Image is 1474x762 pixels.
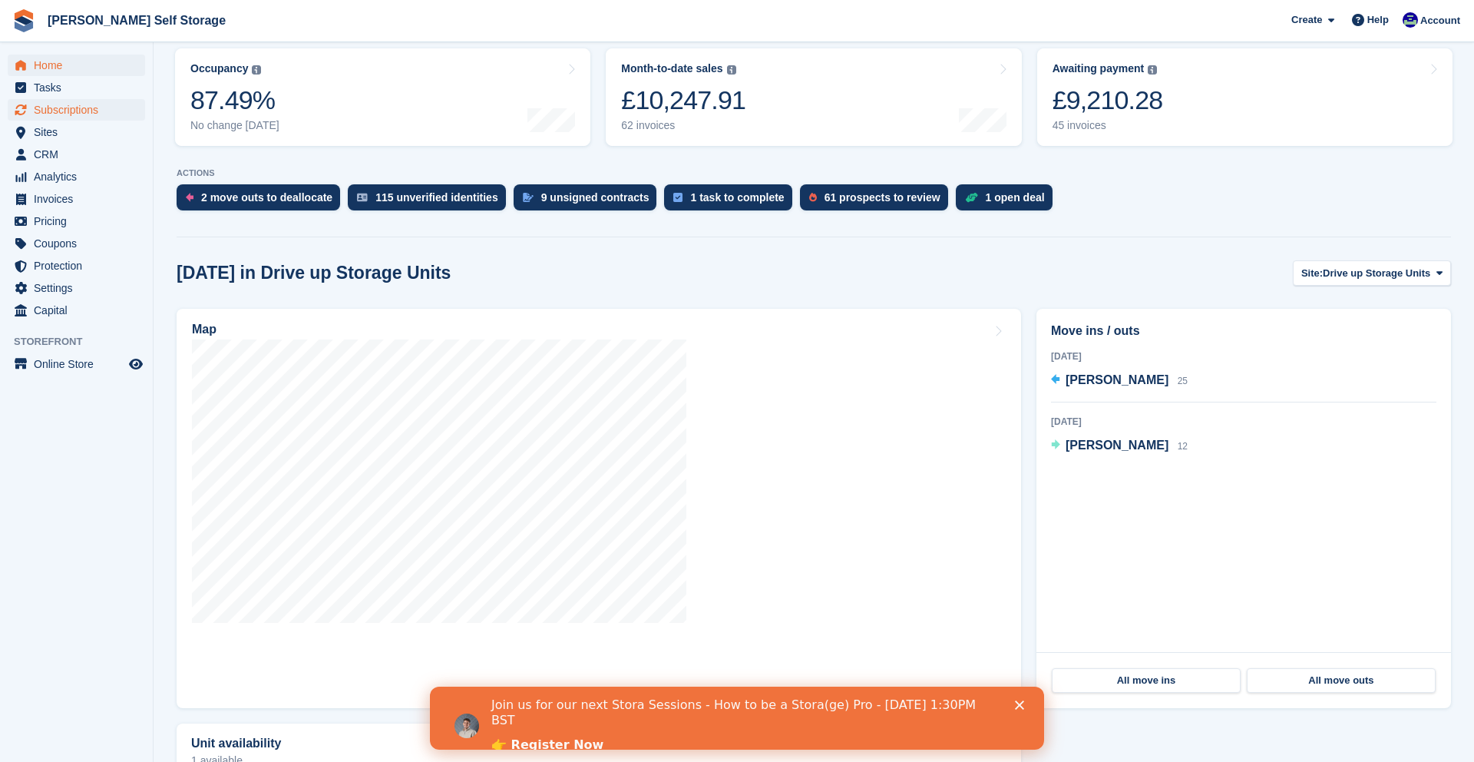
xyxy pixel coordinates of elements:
a: All move outs [1247,668,1436,693]
a: menu [8,277,145,299]
div: No change [DATE] [190,119,279,132]
a: menu [8,300,145,321]
span: Site: [1301,266,1323,281]
img: icon-info-grey-7440780725fd019a000dd9b08b2336e03edf1995a4989e88bcd33f0948082b44.svg [727,65,736,75]
div: 45 invoices [1053,119,1163,132]
span: Online Store [34,353,126,375]
span: Home [34,55,126,76]
span: Capital [34,300,126,321]
p: ACTIONS [177,168,1451,178]
div: 1 task to complete [690,191,784,204]
a: All move ins [1052,668,1241,693]
a: Awaiting payment £9,210.28 45 invoices [1037,48,1453,146]
span: Coupons [34,233,126,254]
span: Drive up Storage Units [1323,266,1430,281]
a: menu [8,144,145,165]
a: menu [8,55,145,76]
a: menu [8,353,145,375]
div: £9,210.28 [1053,84,1163,116]
iframe: Intercom live chat banner [430,687,1044,750]
span: Tasks [34,77,126,98]
button: Site: Drive up Storage Units [1293,260,1451,286]
div: £10,247.91 [621,84,745,116]
span: 25 [1178,376,1188,386]
a: Preview store [127,355,145,373]
a: 1 open deal [956,184,1060,218]
div: [DATE] [1051,415,1436,429]
div: Occupancy [190,62,248,75]
h2: Move ins / outs [1051,322,1436,340]
div: 62 invoices [621,119,745,132]
a: 9 unsigned contracts [514,184,665,218]
img: contract_signature_icon-13c848040528278c33f63329250d36e43548de30e8caae1d1a13099fd9432cc5.svg [523,193,534,202]
span: Account [1420,13,1460,28]
span: Invoices [34,188,126,210]
span: CRM [34,144,126,165]
img: move_outs_to_deallocate_icon-f764333ba52eb49d3ac5e1228854f67142a1ed5810a6f6cc68b1a99e826820c5.svg [186,193,193,202]
span: Analytics [34,166,126,187]
a: menu [8,99,145,121]
img: prospect-51fa495bee0391a8d652442698ab0144808aea92771e9ea1ae160a38d050c398.svg [809,193,817,202]
h2: Unit availability [191,737,281,750]
img: icon-info-grey-7440780725fd019a000dd9b08b2336e03edf1995a4989e88bcd33f0948082b44.svg [1148,65,1157,75]
img: task-75834270c22a3079a89374b754ae025e5fb1db73e45f91037f5363f120a921f8.svg [673,193,682,202]
a: menu [8,77,145,98]
a: 👉 Register Now [61,51,174,68]
span: Create [1291,12,1322,28]
span: Storefront [14,334,153,350]
a: [PERSON_NAME] 25 [1051,371,1188,391]
span: 12 [1178,441,1188,452]
a: [PERSON_NAME] 12 [1051,436,1188,456]
div: 2 move outs to deallocate [201,191,332,204]
a: Occupancy 87.49% No change [DATE] [175,48,590,146]
a: Month-to-date sales £10,247.91 62 invoices [606,48,1021,146]
a: 2 move outs to deallocate [177,184,348,218]
img: stora-icon-8386f47178a22dfd0bd8f6a31ec36ba5ce8667c1dd55bd0f319d3a0aa187defe.svg [12,9,35,32]
span: Protection [34,255,126,277]
div: [DATE] [1051,350,1436,363]
img: verify_identity-adf6edd0f0f0b5bbfe63781bf79b02c33cf7c696d77639b501bdc392416b5a36.svg [357,193,368,202]
h2: [DATE] in Drive up Storage Units [177,263,451,283]
span: [PERSON_NAME] [1066,373,1168,386]
span: Sites [34,121,126,143]
span: [PERSON_NAME] [1066,439,1168,452]
a: menu [8,121,145,143]
div: 115 unverified identities [375,191,498,204]
a: 61 prospects to review [800,184,956,218]
img: Justin Farthing [1403,12,1418,28]
img: icon-info-grey-7440780725fd019a000dd9b08b2336e03edf1995a4989e88bcd33f0948082b44.svg [252,65,261,75]
div: 1 open deal [986,191,1045,204]
span: Pricing [34,210,126,232]
img: deal-1b604bf984904fb50ccaf53a9ad4b4a5d6e5aea283cecdc64d6e3604feb123c2.svg [965,192,978,203]
span: Settings [34,277,126,299]
a: menu [8,255,145,277]
div: Awaiting payment [1053,62,1145,75]
a: 1 task to complete [664,184,799,218]
a: Map [177,309,1021,708]
h2: Map [192,323,216,336]
div: 87.49% [190,84,279,116]
div: Close [585,14,600,23]
div: Month-to-date sales [621,62,722,75]
a: 115 unverified identities [348,184,514,218]
a: menu [8,210,145,232]
a: menu [8,166,145,187]
div: 9 unsigned contracts [541,191,649,204]
div: 61 prospects to review [825,191,940,204]
a: [PERSON_NAME] Self Storage [41,8,232,33]
span: Help [1367,12,1389,28]
span: Subscriptions [34,99,126,121]
a: menu [8,233,145,254]
a: menu [8,188,145,210]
